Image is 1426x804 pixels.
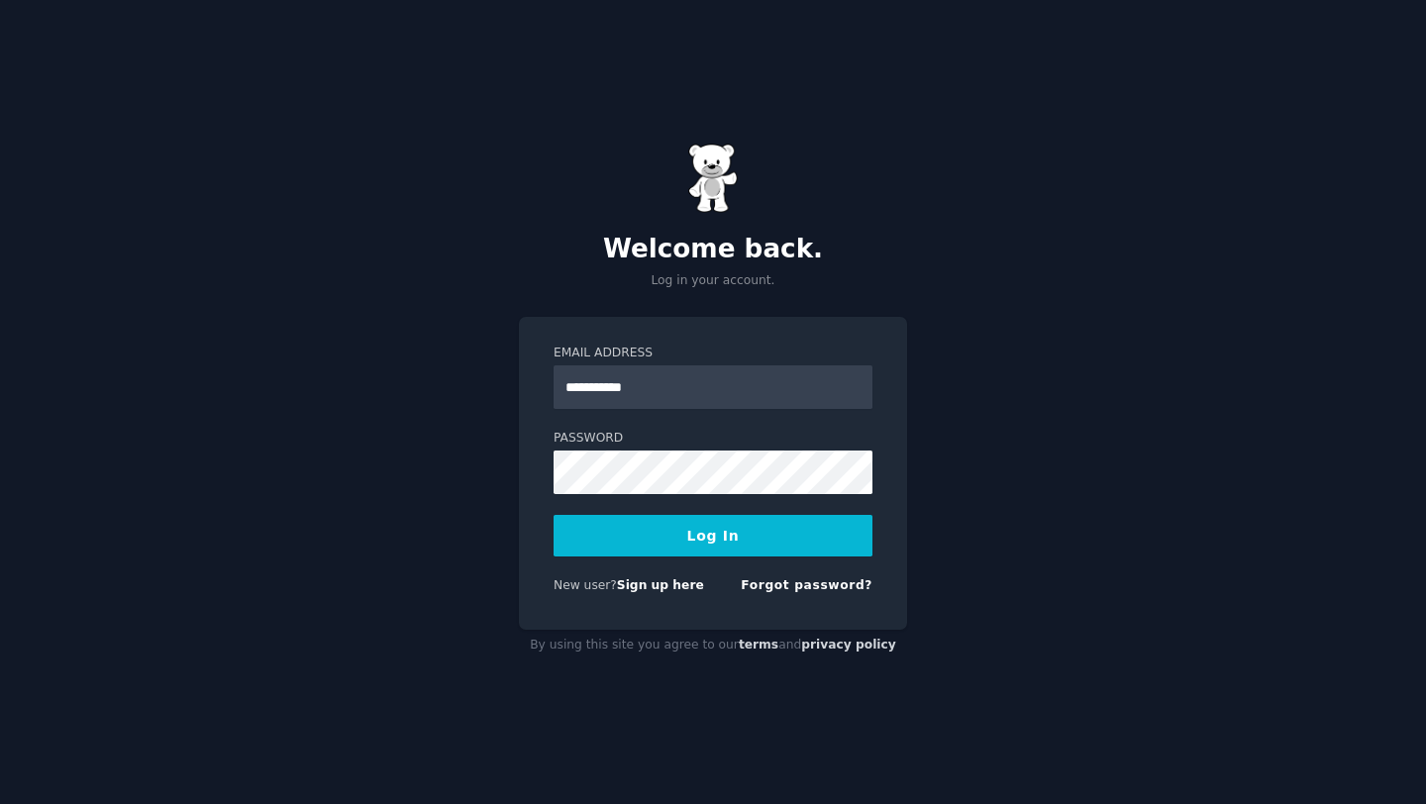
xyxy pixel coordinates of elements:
button: Log In [554,515,872,556]
a: Forgot password? [741,578,872,592]
span: New user? [554,578,617,592]
p: Log in your account. [519,272,907,290]
label: Password [554,430,872,448]
h2: Welcome back. [519,234,907,265]
img: Gummy Bear [688,144,738,213]
div: By using this site you agree to our and [519,630,907,661]
label: Email Address [554,345,872,362]
a: privacy policy [801,638,896,652]
a: terms [739,638,778,652]
a: Sign up here [617,578,704,592]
